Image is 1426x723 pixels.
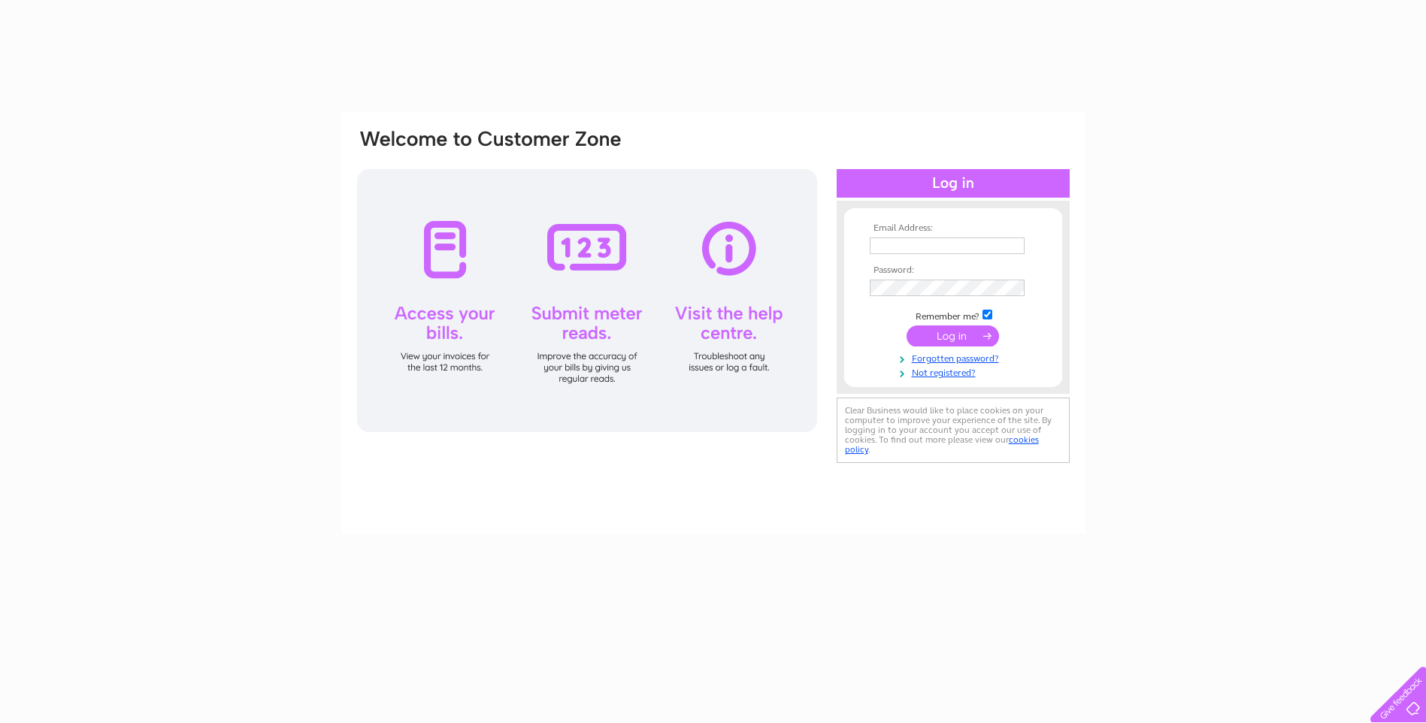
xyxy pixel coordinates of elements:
[837,398,1070,463] div: Clear Business would like to place cookies on your computer to improve your experience of the sit...
[907,325,999,346] input: Submit
[866,265,1040,276] th: Password:
[845,434,1039,455] a: cookies policy
[870,365,1040,379] a: Not registered?
[866,307,1040,322] td: Remember me?
[870,350,1040,365] a: Forgotten password?
[866,223,1040,234] th: Email Address:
